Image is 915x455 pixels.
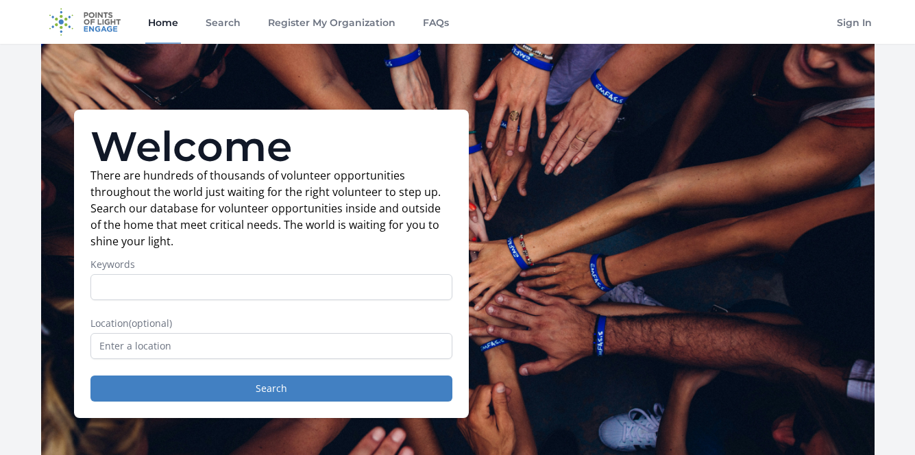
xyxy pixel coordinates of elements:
p: There are hundreds of thousands of volunteer opportunities throughout the world just waiting for ... [90,167,452,249]
h1: Welcome [90,126,452,167]
span: (optional) [129,317,172,330]
input: Enter a location [90,333,452,359]
button: Search [90,376,452,402]
label: Location [90,317,452,330]
label: Keywords [90,258,452,271]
